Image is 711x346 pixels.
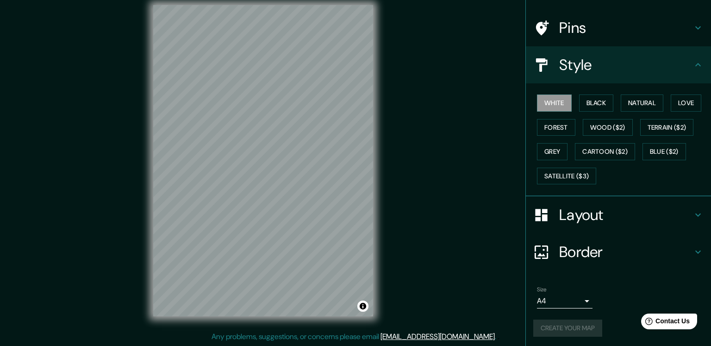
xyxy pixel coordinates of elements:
[640,119,694,136] button: Terrain ($2)
[559,19,692,37] h4: Pins
[537,294,592,308] div: A4
[559,206,692,224] h4: Layout
[575,143,635,160] button: Cartoon ($2)
[498,331,499,342] div: .
[357,301,368,312] button: Toggle attribution
[526,9,711,46] div: Pins
[212,331,496,342] p: Any problems, suggestions, or concerns please email .
[380,332,495,341] a: [EMAIL_ADDRESS][DOMAIN_NAME]
[559,56,692,74] h4: Style
[579,94,614,112] button: Black
[526,233,711,271] div: Border
[671,94,701,112] button: Love
[526,46,711,83] div: Style
[537,168,596,185] button: Satellite ($3)
[559,243,692,261] h4: Border
[537,143,568,160] button: Grey
[537,119,575,136] button: Forest
[629,310,701,336] iframe: Help widget launcher
[537,286,547,294] label: Size
[526,196,711,233] div: Layout
[642,143,686,160] button: Blue ($2)
[153,5,373,316] canvas: Map
[496,331,498,342] div: .
[621,94,663,112] button: Natural
[583,119,633,136] button: Wood ($2)
[537,94,572,112] button: White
